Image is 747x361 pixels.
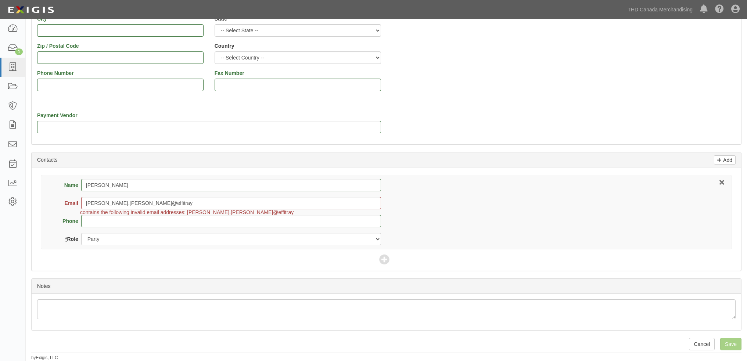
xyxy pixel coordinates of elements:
input: Save [720,338,741,350]
label: Fax Number [215,69,244,77]
label: Zip / Postal Code [37,42,79,50]
a: THD Canada Merchandising [624,2,696,17]
i: Help Center - Complianz [715,5,724,14]
div: Contacts [32,152,741,167]
span: contains the following invalid email addresses: [PERSON_NAME].[PERSON_NAME]@effitray [80,209,294,220]
label: Payment Vendor [37,112,78,119]
span: Add Contact [379,255,393,265]
a: Add [714,155,736,165]
small: by [31,355,58,361]
label: Name [54,181,81,189]
img: logo-5460c22ac91f19d4615b14bd174203de0afe785f0fc80cf4dbbc73dc1793850b.png [6,3,56,17]
div: 1 [15,48,23,55]
label: Role [54,235,81,243]
a: Cancel [689,338,715,350]
p: Add [721,156,732,164]
a: Exigis, LLC [36,355,58,360]
div: Notes [32,279,741,294]
abbr: required [65,236,67,242]
label: Country [215,42,234,50]
label: Email [54,199,81,207]
label: Phone [54,217,81,225]
label: Phone Number [37,69,74,77]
